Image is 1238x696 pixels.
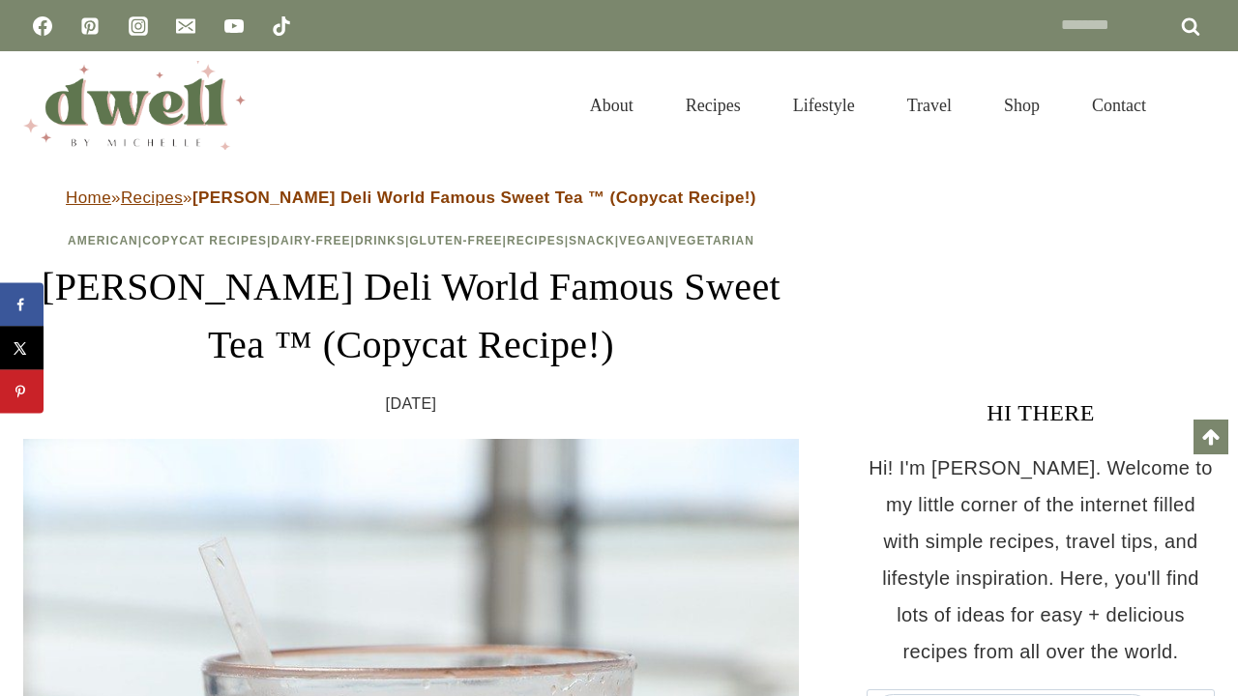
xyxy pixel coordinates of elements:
[409,234,502,247] a: Gluten-Free
[71,7,109,45] a: Pinterest
[66,188,756,207] span: » »
[569,234,615,247] a: Snack
[23,258,799,374] h1: [PERSON_NAME] Deli World Famous Sweet Tea ™ (Copycat Recipe!)
[271,234,350,247] a: Dairy-Free
[978,72,1066,139] a: Shop
[23,61,246,150] img: DWELL by michelle
[386,390,437,419] time: [DATE]
[23,7,62,45] a: Facebook
[867,449,1215,670] p: Hi! I'm [PERSON_NAME]. Welcome to my little corner of the internet filled with simple recipes, tr...
[262,7,301,45] a: TikTok
[660,72,767,139] a: Recipes
[121,188,183,207] a: Recipes
[66,188,111,207] a: Home
[1066,72,1172,139] a: Contact
[142,234,267,247] a: Copycat Recipes
[767,72,881,139] a: Lifestyle
[564,72,660,139] a: About
[881,72,978,139] a: Travel
[215,7,253,45] a: YouTube
[507,234,565,247] a: Recipes
[867,395,1215,430] h3: HI THERE
[68,234,138,247] a: American
[119,7,158,45] a: Instagram
[68,234,754,247] span: | | | | | | | |
[1182,89,1215,122] button: View Search Form
[166,7,205,45] a: Email
[619,234,665,247] a: Vegan
[355,234,405,247] a: Drinks
[192,188,756,207] strong: [PERSON_NAME] Deli World Famous Sweet Tea ™ (Copycat Recipe!)
[564,72,1172,139] nav: Primary Navigation
[669,234,754,247] a: Vegetarian
[1194,420,1228,454] a: Scroll to top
